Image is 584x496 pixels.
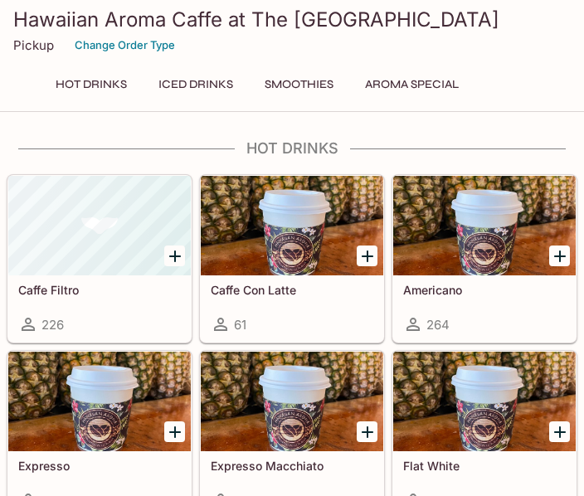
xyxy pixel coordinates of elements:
[18,283,181,297] h5: Caffe Filtro
[200,175,384,343] a: Caffe Con Latte61
[8,352,191,451] div: Expresso
[255,73,343,96] button: Smoothies
[403,283,566,297] h5: Americano
[7,175,192,343] a: Caffe Filtro226
[46,73,136,96] button: Hot Drinks
[7,139,577,158] h4: Hot Drinks
[393,352,576,451] div: Flat White
[13,7,571,32] h3: Hawaiian Aroma Caffe at The [GEOGRAPHIC_DATA]
[549,421,570,442] button: Add Flat White
[549,246,570,266] button: Add Americano
[164,421,185,442] button: Add Expresso
[356,73,468,96] button: Aroma Special
[8,176,191,275] div: Caffe Filtro
[426,317,450,333] span: 264
[211,283,373,297] h5: Caffe Con Latte
[357,246,377,266] button: Add Caffe Con Latte
[403,459,566,473] h5: Flat White
[18,459,181,473] h5: Expresso
[211,459,373,473] h5: Expresso Macchiato
[164,246,185,266] button: Add Caffe Filtro
[392,175,577,343] a: Americano264
[234,317,246,333] span: 61
[149,73,242,96] button: Iced Drinks
[201,352,383,451] div: Expresso Macchiato
[67,32,182,58] button: Change Order Type
[393,176,576,275] div: Americano
[201,176,383,275] div: Caffe Con Latte
[357,421,377,442] button: Add Expresso Macchiato
[13,37,54,53] p: Pickup
[41,317,64,333] span: 226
